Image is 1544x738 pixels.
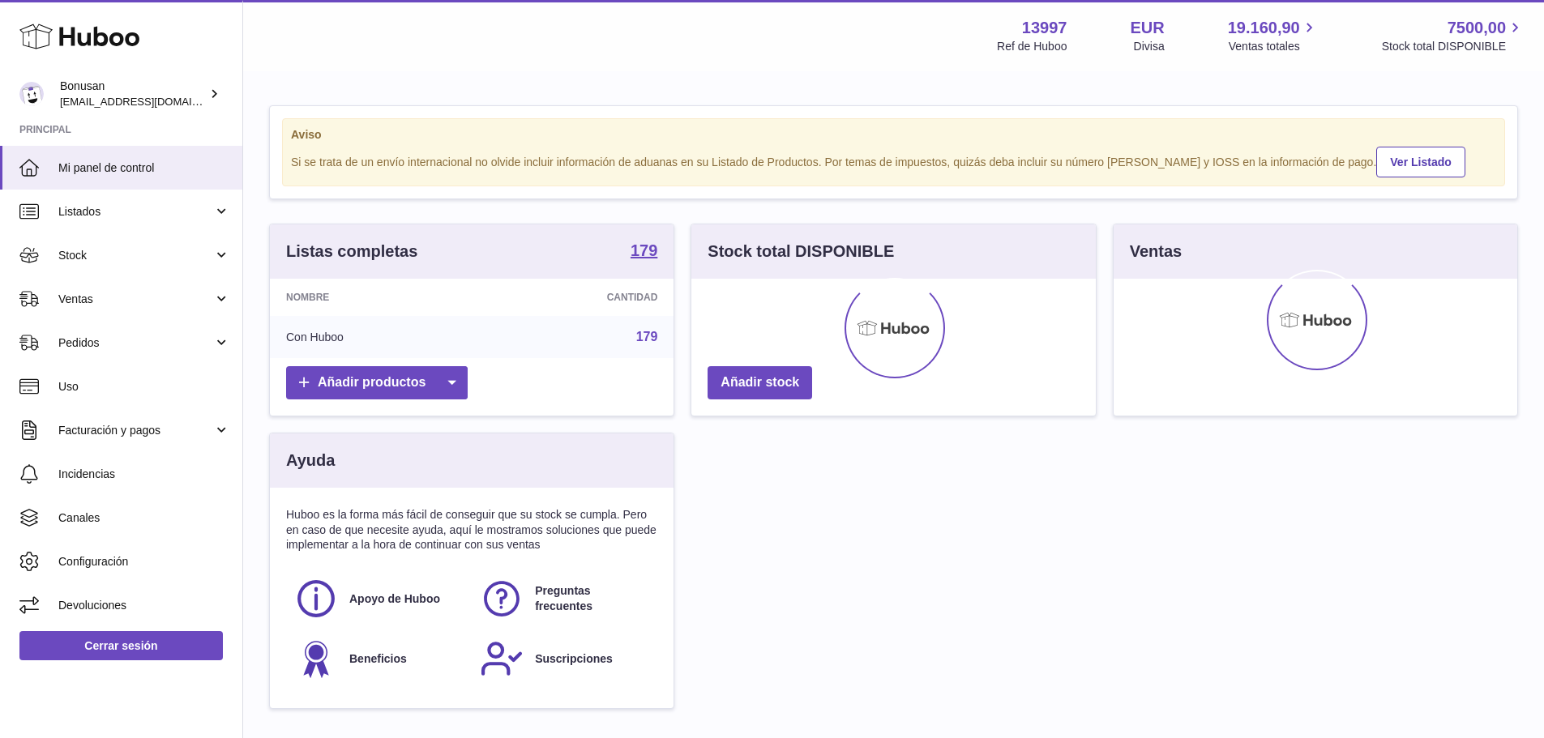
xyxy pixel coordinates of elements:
[294,637,464,680] a: Beneficios
[58,204,213,220] span: Listados
[19,82,44,106] img: info@bonusan.es
[1382,17,1525,54] a: 7500,00 Stock total DISPONIBLE
[1022,17,1067,39] strong: 13997
[1448,17,1506,39] span: 7500,00
[535,651,613,667] span: Suscripciones
[19,631,223,660] a: Cerrar sesión
[1134,39,1165,54] div: Divisa
[60,79,206,109] div: Bonusan
[58,554,230,569] span: Configuración
[58,467,230,482] span: Incidencias
[997,39,1067,54] div: Ref de Huboo
[58,510,230,526] span: Canales
[58,160,230,176] span: Mi panel de control
[58,423,213,438] span: Facturación y pagos
[631,242,657,262] a: 179
[286,507,657,553] p: Huboo es la forma más fácil de conseguir que su stock se cumpla. Pero en caso de que necesite ayu...
[58,335,213,351] span: Pedidos
[636,330,658,343] a: 179
[480,637,649,680] a: Suscripciones
[1130,241,1182,262] h3: Ventas
[291,127,1496,143] strong: Aviso
[480,577,649,621] a: Preguntas frecuentes
[58,292,213,307] span: Ventas
[58,248,213,263] span: Stock
[631,242,657,258] strong: 179
[1130,17,1164,39] strong: EUR
[349,591,440,607] span: Apoyo de Huboo
[349,651,407,667] span: Beneficios
[1376,147,1465,177] a: Ver Listado
[286,366,468,399] a: Añadir productos
[708,366,812,399] a: Añadir stock
[1382,39,1525,54] span: Stock total DISPONIBLE
[708,241,894,262] h3: Stock total DISPONIBLE
[1228,17,1319,54] a: 19.160,90 Ventas totales
[1228,17,1300,39] span: 19.160,90
[1229,39,1319,54] span: Ventas totales
[286,241,417,262] h3: Listas completas
[291,144,1496,177] div: Si se trata de un envío internacional no olvide incluir información de aduanas en su Listado de P...
[60,95,238,108] span: [EMAIL_ADDRESS][DOMAIN_NAME]
[270,316,480,358] td: Con Huboo
[535,583,648,614] span: Preguntas frecuentes
[270,279,480,316] th: Nombre
[58,598,230,613] span: Devoluciones
[294,577,464,621] a: Apoyo de Huboo
[58,379,230,395] span: Uso
[286,450,335,471] h3: Ayuda
[480,279,674,316] th: Cantidad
